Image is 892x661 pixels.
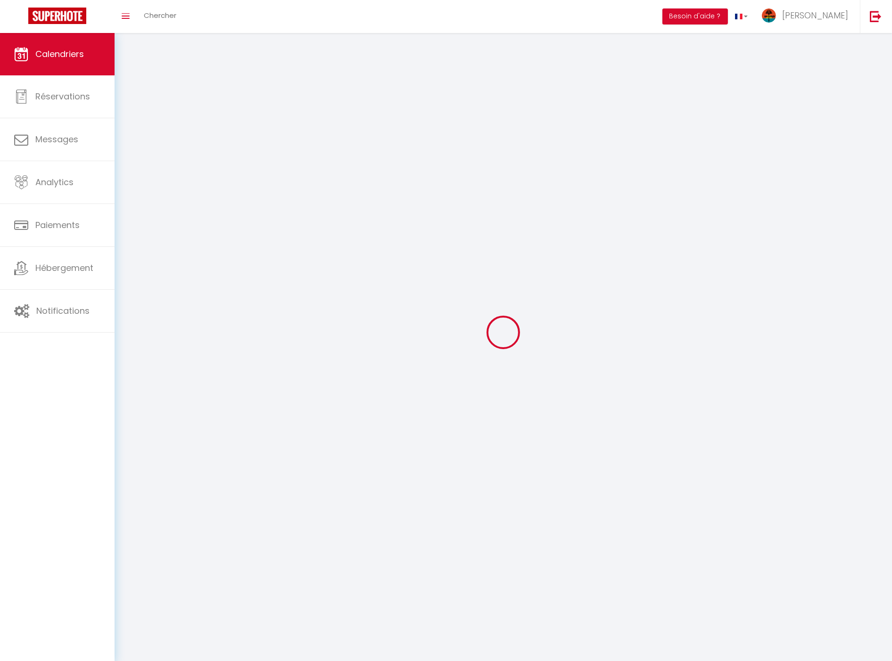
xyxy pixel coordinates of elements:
[870,10,882,22] img: logout
[8,4,36,32] button: Ouvrir le widget de chat LiveChat
[36,305,90,317] span: Notifications
[35,48,84,60] span: Calendriers
[144,10,176,20] span: Chercher
[35,176,74,188] span: Analytics
[782,9,848,21] span: [PERSON_NAME]
[662,8,728,24] button: Besoin d'aide ?
[762,8,776,23] img: ...
[35,90,90,102] span: Réservations
[28,8,86,24] img: Super Booking
[35,219,80,231] span: Paiements
[35,262,93,274] span: Hébergement
[35,133,78,145] span: Messages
